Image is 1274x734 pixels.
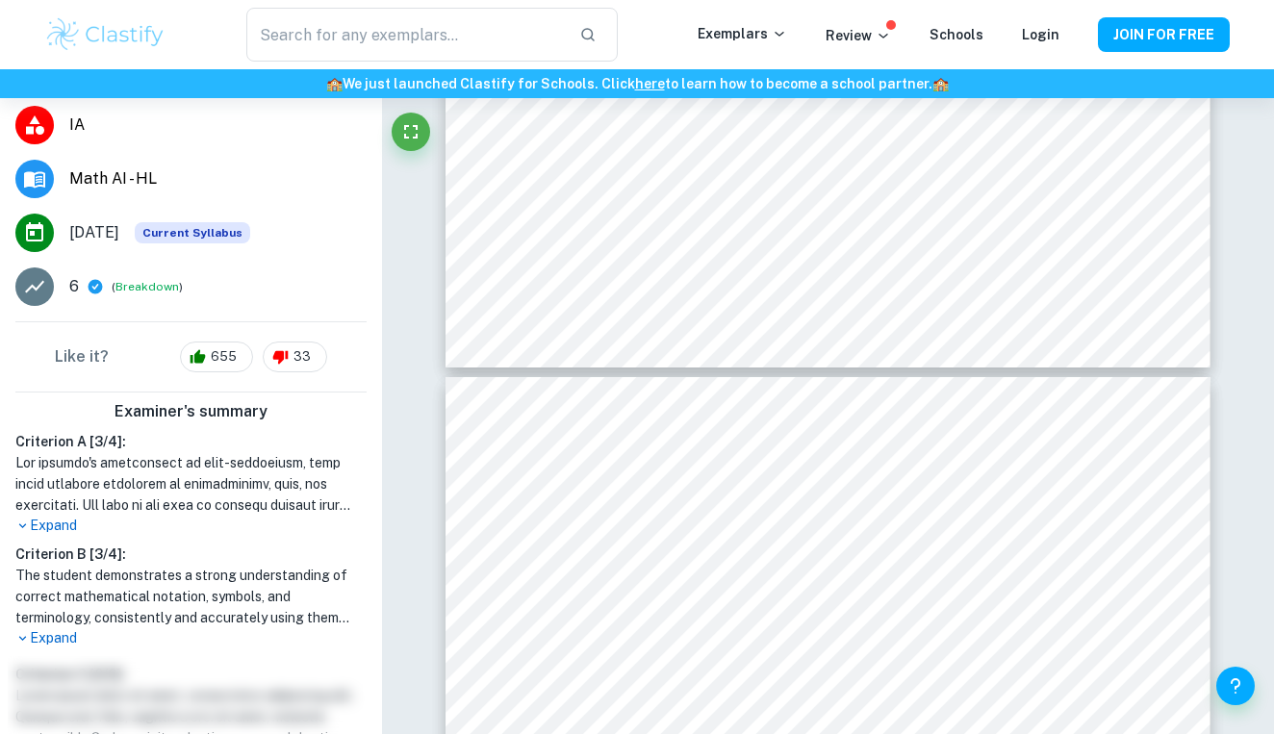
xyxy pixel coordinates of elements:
h6: Examiner's summary [8,400,374,423]
a: here [635,76,665,91]
div: 33 [263,342,327,372]
h6: Criterion A [ 3 / 4 ]: [15,431,367,452]
span: ( ) [112,278,183,296]
button: Breakdown [115,278,179,295]
span: Current Syllabus [135,222,250,243]
button: JOIN FOR FREE [1098,17,1230,52]
a: Schools [930,27,983,42]
input: Search for any exemplars... [246,8,564,62]
span: 33 [283,347,321,367]
span: 🏫 [932,76,949,91]
span: [DATE] [69,221,119,244]
button: Help and Feedback [1216,667,1255,705]
p: 6 [69,275,79,298]
a: Login [1022,27,1059,42]
p: Exemplars [698,23,787,44]
div: This exemplar is based on the current syllabus. Feel free to refer to it for inspiration/ideas wh... [135,222,250,243]
p: Review [826,25,891,46]
div: 655 [180,342,253,372]
span: IA [69,114,367,137]
h1: The student demonstrates a strong understanding of correct mathematical notation, symbols, and te... [15,565,367,628]
span: 🏫 [326,76,343,91]
p: Expand [15,516,367,536]
h6: Criterion B [ 3 / 4 ]: [15,544,367,565]
span: 655 [200,347,247,367]
h6: We just launched Clastify for Schools. Click to learn how to become a school partner. [4,73,1270,94]
button: Fullscreen [392,113,430,151]
img: Clastify logo [44,15,166,54]
span: Math AI - HL [69,167,367,190]
h1: Lor ipsumdo's ametconsect ad elit-seddoeiusm, temp incid utlabore etdolorem al enimadminimv, quis... [15,452,367,516]
p: Expand [15,628,367,648]
h6: Like it? [55,345,109,368]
